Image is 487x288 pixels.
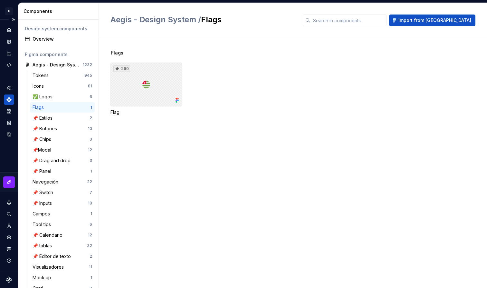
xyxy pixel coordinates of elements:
div: 2 [90,254,92,259]
div: 12 [88,233,92,238]
a: 📌 Calendario12 [30,230,95,240]
a: 📌 Drag and drop3 [30,155,95,166]
div: 2 [90,115,92,121]
h2: Flags [110,15,295,25]
div: 1232 [83,62,92,67]
a: Navegación22 [30,177,95,187]
a: 📌 Switch7 [30,187,95,198]
a: Visualizadores11 [30,262,95,272]
span: Import from [GEOGRAPHIC_DATA] [398,17,471,24]
div: Design system components [25,25,92,32]
div: Figma components [25,51,92,58]
div: Campos [33,211,53,217]
a: 📌 Chips3 [30,134,95,144]
a: Campos1 [30,209,95,219]
div: 6 [90,222,92,227]
button: Search ⌘K [4,209,14,219]
div: 6 [90,94,92,99]
svg: Supernova Logo [6,276,12,283]
div: Icons [33,83,46,89]
div: Navegación [33,179,61,185]
a: Assets [4,106,14,116]
div: Analytics [4,48,14,58]
div: 📌 Switch [33,189,56,196]
div: 11 [89,264,92,270]
div: 📌 Chips [33,136,54,143]
button: Import from [GEOGRAPHIC_DATA] [389,15,475,26]
div: 📌 tablas [33,243,54,249]
div: 📌 Panel [33,168,54,174]
div: 📌 Estilos [33,115,55,121]
button: U [1,4,17,18]
a: Mock up1 [30,273,95,283]
div: 1 [91,169,92,174]
a: Tool tips6 [30,219,95,230]
div: 18 [88,201,92,206]
div: 📌 Drag and drop [33,157,73,164]
a: 📌Modal12 [30,145,95,155]
button: Contact support [4,244,14,254]
div: 260Flag [110,63,182,115]
div: 12 [88,147,92,153]
input: Search in components... [310,15,387,26]
div: 📌Modal [33,147,54,153]
div: 81 [88,84,92,89]
div: Overview [33,36,92,42]
div: Visualizadores [33,264,66,270]
div: 📌 Inputs [33,200,54,206]
div: Flags [33,104,46,111]
a: 📌 Editor de texto2 [30,251,95,262]
a: Storybook stories [4,118,14,128]
a: Home [4,25,14,35]
button: Expand sidebar [9,15,18,24]
button: Notifications [4,197,14,208]
div: 📌 Botones [33,125,60,132]
a: 📌 Botones10 [30,124,95,134]
div: 1 [91,211,92,216]
a: 📌 Panel1 [30,166,95,176]
div: 10 [88,126,92,131]
div: Documentation [4,36,14,47]
a: ✅ Logos6 [30,92,95,102]
a: Flags1 [30,102,95,113]
a: Invite team [4,221,14,231]
a: Overview [22,34,95,44]
div: Components [24,8,96,15]
div: 32 [87,243,92,248]
span: Flags [111,50,123,56]
a: Icons81 [30,81,95,91]
a: Tokens945 [30,70,95,81]
div: 📌 Editor de texto [33,253,73,260]
div: ✅ Logos [33,94,55,100]
div: 1 [91,105,92,110]
div: 3 [90,137,92,142]
div: Aegis - Design System [33,62,81,68]
div: 3 [90,158,92,163]
div: 945 [84,73,92,78]
a: Data sources [4,129,14,140]
a: Components [4,94,14,105]
div: 📌 Calendario [33,232,65,238]
div: 22 [87,179,92,184]
div: 7 [90,190,92,195]
a: Settings [4,232,14,243]
span: Aegis - Design System / [110,15,201,24]
a: 📌 Inputs18 [30,198,95,208]
a: Design tokens [4,83,14,93]
div: U [5,7,13,15]
div: Mock up [33,274,54,281]
a: Code automation [4,60,14,70]
div: 1 [91,275,92,280]
a: 📌 Estilos2 [30,113,95,123]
